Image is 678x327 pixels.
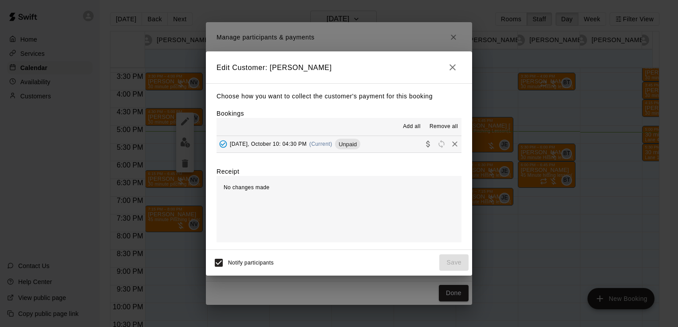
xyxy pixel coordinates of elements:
span: [DATE], October 10: 04:30 PM [230,141,307,147]
span: Collect payment [422,140,435,147]
h2: Edit Customer: [PERSON_NAME] [206,51,472,83]
p: Choose how you want to collect the customer's payment for this booking [217,91,461,102]
span: Reschedule [435,140,448,147]
span: No changes made [224,184,269,191]
span: Remove [448,140,461,147]
button: Add all [398,120,426,134]
span: Notify participants [228,260,274,266]
button: Remove all [426,120,461,134]
button: Added - Collect Payment [217,137,230,151]
span: Remove all [430,122,458,131]
label: Receipt [217,167,239,176]
span: (Current) [309,141,332,147]
button: Added - Collect Payment[DATE], October 10: 04:30 PM(Current)UnpaidCollect paymentRescheduleRemove [217,136,461,152]
span: Unpaid [335,141,360,148]
label: Bookings [217,110,244,117]
span: Add all [403,122,421,131]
